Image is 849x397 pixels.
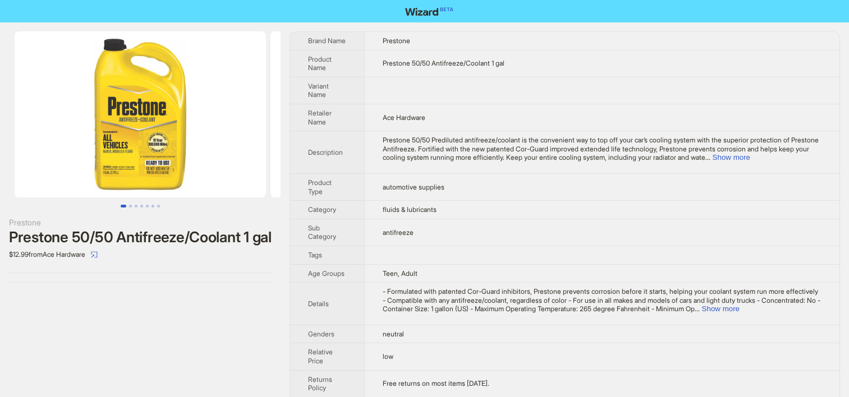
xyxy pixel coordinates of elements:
[146,205,149,207] button: Go to slide 5
[15,31,266,197] img: Prestone 50/50 Antifreeze/Coolant 1 gal image 1
[308,269,345,278] span: Age Groups
[152,205,154,207] button: Go to slide 6
[383,205,437,214] span: fluids & lubricants
[383,136,819,161] span: Prestone 50/50 Prediluted antifreeze/coolant is the convenient way to top off your car’s cooling ...
[308,330,334,338] span: Genders
[308,82,329,99] span: Variant Name
[308,251,322,259] span: Tags
[383,183,444,191] span: automotive supplies
[383,136,822,162] div: Prestone 50/50 Prediluted antifreeze/coolant is the convenient way to top off your car’s cooling ...
[383,269,417,278] span: Teen, Adult
[129,205,132,207] button: Go to slide 2
[713,153,750,161] button: Expand
[705,153,710,161] span: ...
[91,251,98,258] span: select
[695,304,700,313] span: ...
[308,55,332,72] span: Product Name
[383,287,822,313] div: - Formulated with patented Cor-Guard inhibitors, Prestone prevents corrosion before it starts, he...
[9,216,272,229] div: Prestone
[383,379,489,387] span: Free returns on most items [DATE].
[308,148,343,156] span: Description
[383,59,504,67] span: Prestone 50/50 Antifreeze/Coolant 1 gal
[121,205,126,207] button: Go to slide 1
[383,287,820,313] span: - Formulated with patented Cor-Guard inhibitors, Prestone prevents corrosion before it starts, he...
[135,205,137,207] button: Go to slide 3
[308,109,332,126] span: Retailer Name
[308,299,329,308] span: Details
[308,348,333,365] span: Relative Price
[308,36,346,45] span: Brand Name
[308,375,332,393] span: Returns Policy
[9,229,272,246] div: Prestone 50/50 Antifreeze/Coolant 1 gal
[9,246,272,264] div: $12.99 from Ace Hardware
[383,330,404,338] span: neutral
[140,205,143,207] button: Go to slide 4
[270,31,522,197] img: Prestone 50/50 Antifreeze/Coolant 1 gal image 2
[702,304,740,313] button: Expand
[383,36,410,45] span: Prestone
[157,205,160,207] button: Go to slide 7
[308,224,336,241] span: Sub Category
[383,113,425,122] span: Ace Hardware
[383,352,393,361] span: low
[308,205,336,214] span: Category
[308,178,332,196] span: Product Type
[383,228,414,237] span: antifreeze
